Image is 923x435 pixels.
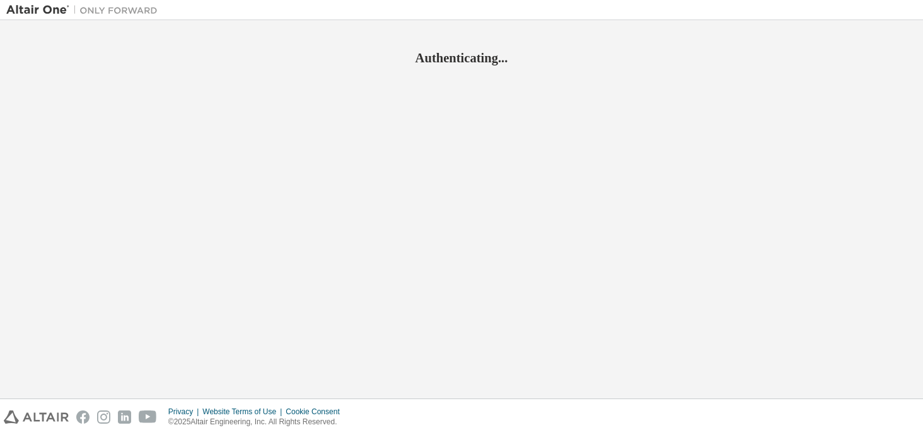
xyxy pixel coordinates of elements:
h2: Authenticating... [6,50,917,66]
img: instagram.svg [97,410,110,424]
div: Cookie Consent [286,407,347,417]
img: youtube.svg [139,410,157,424]
img: linkedin.svg [118,410,131,424]
img: facebook.svg [76,410,90,424]
img: Altair One [6,4,164,16]
img: altair_logo.svg [4,410,69,424]
div: Website Terms of Use [202,407,286,417]
div: Privacy [168,407,202,417]
p: © 2025 Altair Engineering, Inc. All Rights Reserved. [168,417,347,427]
